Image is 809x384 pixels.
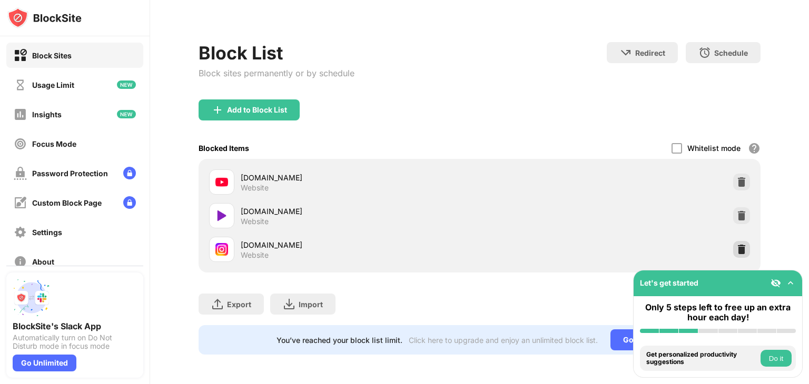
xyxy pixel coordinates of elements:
[640,302,796,322] div: Only 5 steps left to free up an extra hour each day!
[610,329,683,350] div: Go Unlimited
[13,321,137,331] div: BlockSite's Slack App
[14,196,27,209] img: customize-block-page-off.svg
[785,278,796,288] img: omni-setup-toggle.svg
[32,169,108,178] div: Password Protection
[277,336,402,345] div: You’ve reached your block list limit.
[14,167,27,180] img: password-protection-off.svg
[227,300,251,309] div: Export
[14,226,27,239] img: settings-off.svg
[32,228,62,237] div: Settings
[241,206,479,217] div: [DOMAIN_NAME]
[215,243,228,256] img: favicons
[409,336,598,345] div: Click here to upgrade and enjoy an unlimited block list.
[771,278,781,288] img: eye-not-visible.svg
[215,176,228,188] img: favicons
[241,172,479,183] div: [DOMAIN_NAME]
[227,106,287,114] div: Add to Block List
[32,257,54,266] div: About
[123,196,136,209] img: lock-menu.svg
[32,80,74,89] div: Usage Limit
[14,49,27,62] img: block-on.svg
[299,300,323,309] div: Import
[32,139,76,148] div: Focus Mode
[13,355,76,371] div: Go Unlimited
[14,137,27,150] img: focus-off.svg
[123,167,136,179] img: lock-menu.svg
[640,278,698,287] div: Let's get started
[14,108,27,121] img: insights-off.svg
[714,48,748,57] div: Schedule
[117,80,136,89] img: new-icon.svg
[199,144,249,153] div: Blocked Items
[241,183,269,193] div: Website
[687,144,741,153] div: Whitelist mode
[117,110,136,118] img: new-icon.svg
[32,110,62,119] div: Insights
[241,239,479,250] div: [DOMAIN_NAME]
[14,255,27,268] img: about-off.svg
[215,209,228,222] img: favicons
[13,279,51,317] img: push-slack.svg
[13,334,137,350] div: Automatically turn on Do Not Disturb mode in focus mode
[199,68,354,78] div: Block sites permanently or by schedule
[646,351,758,366] div: Get personalized productivity suggestions
[199,42,354,64] div: Block List
[241,250,269,260] div: Website
[761,350,792,367] button: Do it
[635,48,665,57] div: Redirect
[14,78,27,92] img: time-usage-off.svg
[241,217,269,226] div: Website
[32,51,72,60] div: Block Sites
[32,198,102,207] div: Custom Block Page
[7,7,82,28] img: logo-blocksite.svg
